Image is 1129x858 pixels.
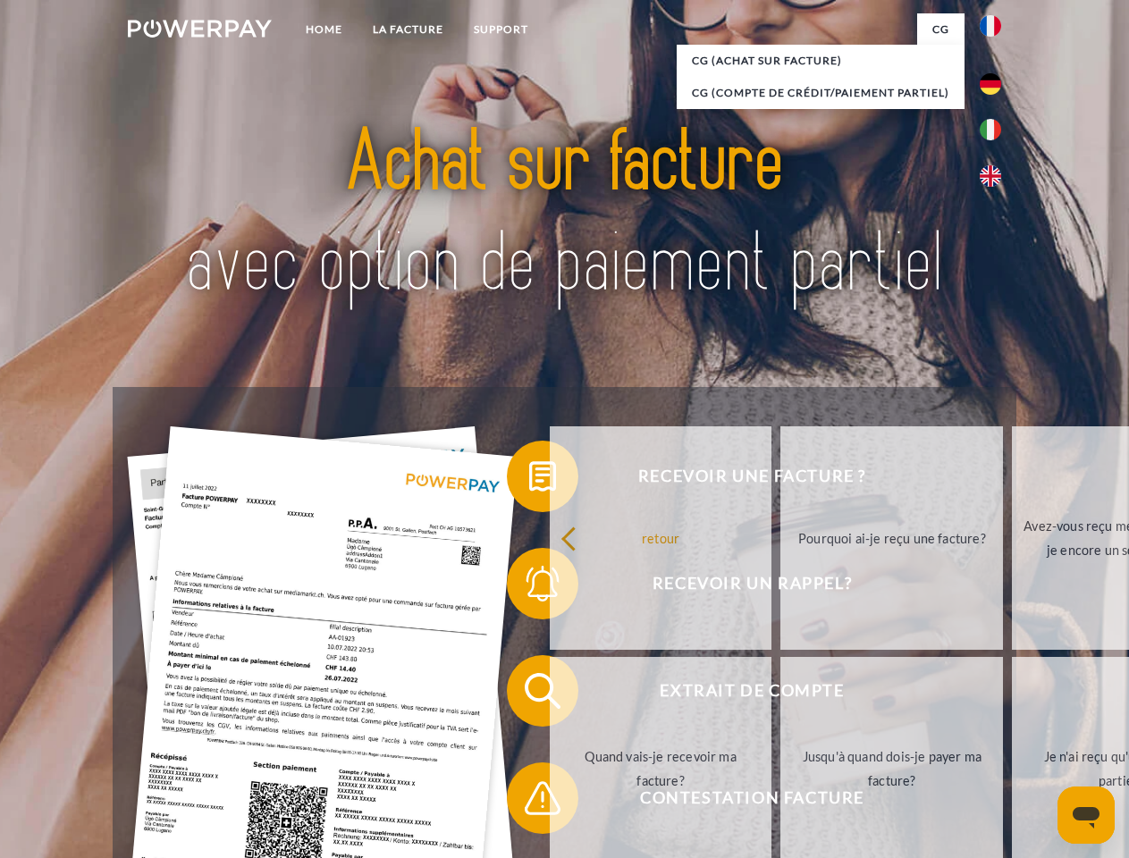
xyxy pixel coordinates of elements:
[358,13,459,46] a: LA FACTURE
[980,15,1001,37] img: fr
[1057,786,1115,844] iframe: Bouton de lancement de la fenêtre de messagerie
[128,20,272,38] img: logo-powerpay-white.svg
[917,13,965,46] a: CG
[520,669,565,713] img: qb_search.svg
[677,45,965,77] a: CG (achat sur facture)
[507,548,972,619] button: Recevoir un rappel?
[560,526,762,550] div: retour
[171,86,958,342] img: title-powerpay_fr.svg
[291,13,358,46] a: Home
[791,744,992,793] div: Jusqu'à quand dois-je payer ma facture?
[520,776,565,820] img: qb_warning.svg
[459,13,543,46] a: Support
[507,441,972,512] button: Recevoir une facture ?
[980,73,1001,95] img: de
[520,454,565,499] img: qb_bill.svg
[980,165,1001,187] img: en
[980,119,1001,140] img: it
[560,744,762,793] div: Quand vais-je recevoir ma facture?
[507,655,972,727] button: Extrait de compte
[677,77,965,109] a: CG (Compte de crédit/paiement partiel)
[791,526,992,550] div: Pourquoi ai-je reçu une facture?
[520,561,565,606] img: qb_bell.svg
[507,762,972,834] button: Contestation Facture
